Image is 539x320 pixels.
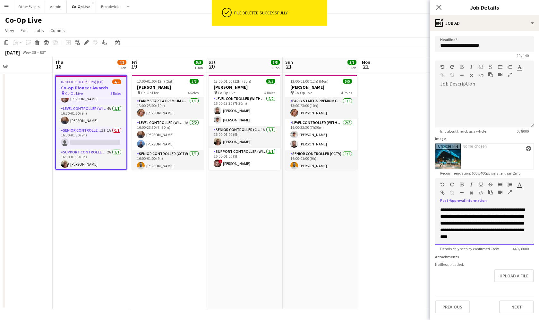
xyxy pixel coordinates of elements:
[264,90,275,95] span: 4 Roles
[137,79,174,84] span: 13:00-01:00 (12h) (Sat)
[21,50,37,55] span: Week 38
[498,190,502,195] button: Insert video
[55,75,127,170] div: 07:00-01:30 (18h30m) (Fri)4/5Co-op Pioneer Awards Co-Op Live5 Roles[PERSON_NAME]Senior Controller...
[271,65,279,70] div: 1 Job
[13,0,45,13] button: Other Events
[131,63,137,70] span: 19
[208,63,216,70] span: 20
[498,64,502,70] button: Unordered List
[56,85,126,91] h3: Co-op Pioneer Awards
[209,75,280,170] app-job-card: 13:00-01:00 (12h) (Sun)5/5[PERSON_NAME] Co-Op Live4 RolesEarly Start & Premium Controller (with C...
[498,72,502,77] button: Insert video
[450,64,454,70] button: Redo
[188,90,199,95] span: 4 Roles
[117,60,126,65] span: 4/5
[511,129,534,134] span: 0 / 8000
[209,148,280,170] app-card-role: Support Controller (with CCTV)1/116:00-01:00 (9h)![PERSON_NAME]
[32,26,47,35] a: Jobs
[194,60,203,65] span: 5/5
[285,59,293,65] span: Sun
[348,65,356,70] div: 1 Job
[266,79,275,84] span: 5/5
[209,126,280,148] app-card-role: Senior Controller (CCTV)1A1/116:00-01:00 (9h)[PERSON_NAME]
[435,254,459,259] label: Attachments
[55,59,63,65] span: Thu
[118,65,126,70] div: 1 Job
[435,129,491,134] span: Info about the job as a whole
[450,182,454,187] button: Redo
[479,64,483,70] button: Underline
[435,246,504,251] span: Details only seen by confirmed Crew
[508,182,512,187] button: Ordered List
[285,97,357,119] app-card-role: Early Start & Premium Controller (with CCTV)1/113:00-23:00 (10h)[PERSON_NAME]
[67,0,96,13] button: Co-Op Live
[5,15,42,25] h1: Co-Op Live
[132,59,137,65] span: Fri
[18,26,30,35] a: Edit
[34,28,44,33] span: Jobs
[285,84,357,90] h3: [PERSON_NAME]
[430,3,539,12] h3: Job Details
[517,64,522,70] button: Text Color
[209,59,216,65] span: Sat
[440,182,445,187] button: Undo
[209,95,280,126] app-card-role: Level Controller (with CCTV)2/216:00-23:30 (7h30m)[PERSON_NAME][PERSON_NAME]
[141,90,159,95] span: Co-Op Live
[488,182,493,187] button: Strikethrough
[132,119,204,150] app-card-role: Level Controller (with CCTV)1A2/216:00-23:30 (7h30m)[PERSON_NAME][PERSON_NAME]
[362,59,370,65] span: Mon
[341,90,352,95] span: 4 Roles
[214,79,251,84] span: 13:00-01:00 (12h) (Sun)
[511,53,534,58] span: 20 / 140
[5,28,14,33] span: View
[285,119,357,150] app-card-role: Level Controller (with CCTV)2/216:00-23:30 (7h30m)[PERSON_NAME][PERSON_NAME]
[112,79,121,84] span: 4/5
[459,73,464,78] button: Horizontal Line
[21,28,28,33] span: Edit
[295,90,312,95] span: Co-Op Live
[40,50,46,55] div: BST
[479,190,483,195] button: HTML Code
[430,15,539,31] div: Job Ad
[508,190,512,195] button: Fullscreen
[54,63,63,70] span: 18
[284,63,293,70] span: 21
[469,190,474,195] button: Clear Formatting
[469,182,474,187] button: Italic
[209,84,280,90] h3: [PERSON_NAME]
[508,64,512,70] button: Ordered List
[61,79,104,84] span: 07:00-01:30 (18h30m) (Fri)
[110,91,121,96] span: 5 Roles
[435,171,526,176] span: Recommendation: 600 x 400px, smaller than 2mb
[440,64,445,70] button: Undo
[459,182,464,187] button: Bold
[65,91,83,96] span: Co-Op Live
[285,75,357,170] app-job-card: 13:00-01:00 (12h) (Mon)5/5[PERSON_NAME] Co-Op Live4 RolesEarly Start & Premium Controller (with C...
[488,64,493,70] button: Strikethrough
[440,190,445,195] button: Insert Link
[488,72,493,77] button: Paste as plain text
[132,75,204,170] div: 13:00-01:00 (12h) (Sat)5/5[PERSON_NAME] Co-Op Live4 RolesEarly Start & Premium Controller (with C...
[5,49,20,56] div: [DATE]
[499,300,534,313] button: Next
[479,182,483,187] button: Underline
[190,79,199,84] span: 5/5
[488,190,493,195] button: Paste as plain text
[517,182,522,187] button: Text Color
[48,26,67,35] a: Comms
[494,269,534,282] button: Upload a file
[132,97,204,119] app-card-role: Early Start & Premium Controller (with CCTV)1/113:00-23:00 (10h)[PERSON_NAME]
[459,190,464,195] button: Horizontal Line
[285,150,357,172] app-card-role: Senior Controller (CCTV)1/116:00-01:00 (9h)[PERSON_NAME]
[469,73,474,78] button: Clear Formatting
[56,149,126,170] app-card-role: Support Controller (with CCTV)2A1/116:30-01:30 (9h)[PERSON_NAME]
[435,262,534,267] div: No files uploaded.
[56,127,126,149] app-card-role: Senior Controller (CCTV)1I1A0/116:30-01:30 (9h)
[290,79,329,84] span: 13:00-01:00 (12h) (Mon)
[347,60,356,65] span: 5/5
[56,105,126,127] app-card-role: Level Controller (with CCTV)4A1/116:30-01:30 (9h)[PERSON_NAME]
[479,73,483,78] button: HTML Code
[3,26,17,35] a: View
[435,300,470,313] button: Previous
